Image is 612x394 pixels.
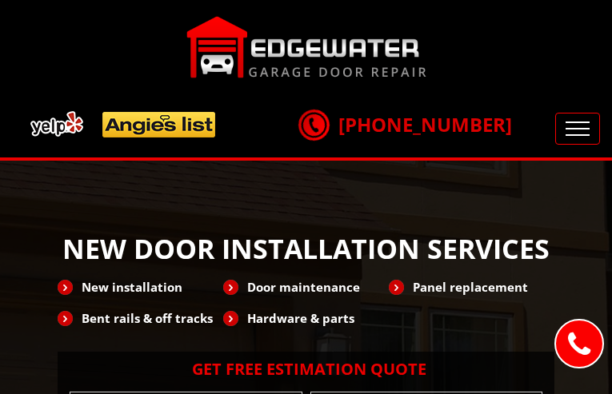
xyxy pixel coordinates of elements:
[389,273,554,300] li: Panel replacement
[58,233,554,265] h1: NEW DOOR INSTALLATION SERVICES
[58,273,223,300] li: New installation
[24,105,222,144] img: add.png
[294,105,334,145] img: call.png
[555,113,600,145] button: Toggle navigation
[186,16,426,78] img: Edgewater.png
[223,304,389,332] li: Hardware & parts
[298,111,512,137] a: [PHONE_NUMBER]
[66,360,546,379] h2: Get Free Estimation Quote
[58,304,223,332] li: Bent rails & off tracks
[223,273,389,300] li: Door maintenance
